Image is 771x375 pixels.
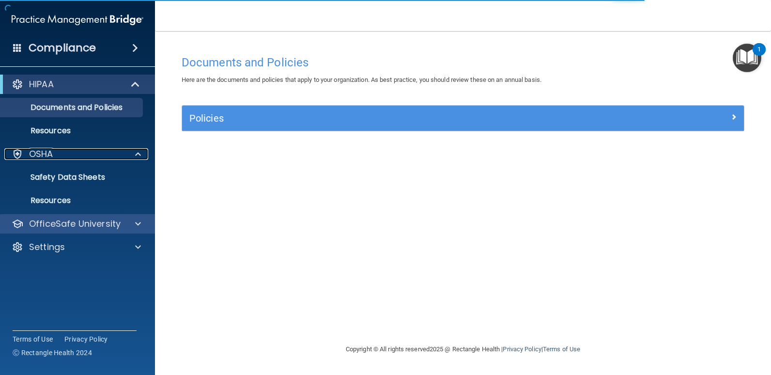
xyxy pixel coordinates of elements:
[189,110,737,126] a: Policies
[503,345,541,353] a: Privacy Policy
[29,41,96,55] h4: Compliance
[12,241,141,253] a: Settings
[29,241,65,253] p: Settings
[29,218,121,230] p: OfficeSafe University
[757,49,761,62] div: 1
[182,56,744,69] h4: Documents and Policies
[13,348,92,358] span: Ⓒ Rectangle Health 2024
[286,334,640,365] div: Copyright © All rights reserved 2025 @ Rectangle Health | |
[6,172,139,182] p: Safety Data Sheets
[64,334,108,344] a: Privacy Policy
[12,78,140,90] a: HIPAA
[12,218,141,230] a: OfficeSafe University
[29,148,53,160] p: OSHA
[13,334,53,344] a: Terms of Use
[182,76,541,83] span: Here are the documents and policies that apply to your organization. As best practice, you should...
[6,126,139,136] p: Resources
[12,10,143,30] img: PMB logo
[6,196,139,205] p: Resources
[12,148,141,160] a: OSHA
[733,44,761,72] button: Open Resource Center, 1 new notification
[6,103,139,112] p: Documents and Policies
[189,113,596,124] h5: Policies
[543,345,580,353] a: Terms of Use
[29,78,54,90] p: HIPAA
